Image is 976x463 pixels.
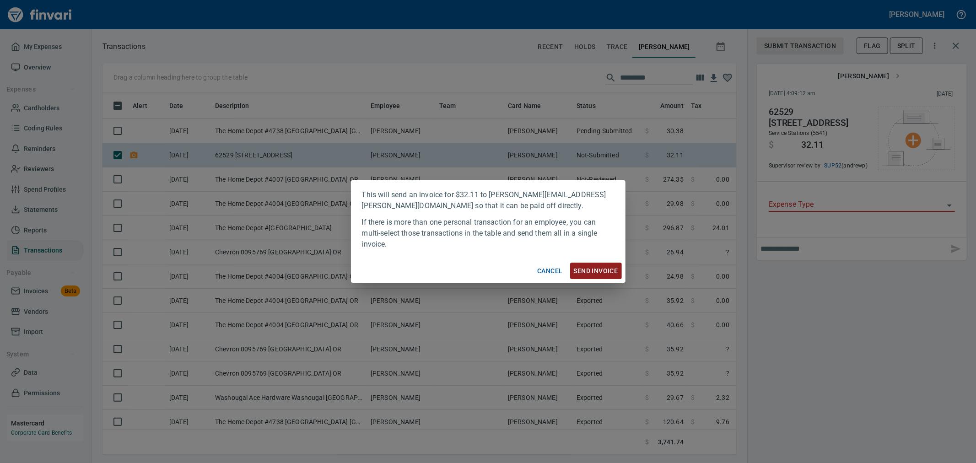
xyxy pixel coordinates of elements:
[362,217,615,250] p: If there is more than one personal transaction for an employee, you can multi-select those transa...
[534,263,566,280] button: Cancel
[574,265,618,277] span: Send Invoice
[537,265,562,277] span: Cancel
[570,263,622,280] button: Send Invoice
[362,189,615,211] p: This will send an invoice for $32.11 to [PERSON_NAME][EMAIL_ADDRESS][PERSON_NAME][DOMAIN_NAME] so...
